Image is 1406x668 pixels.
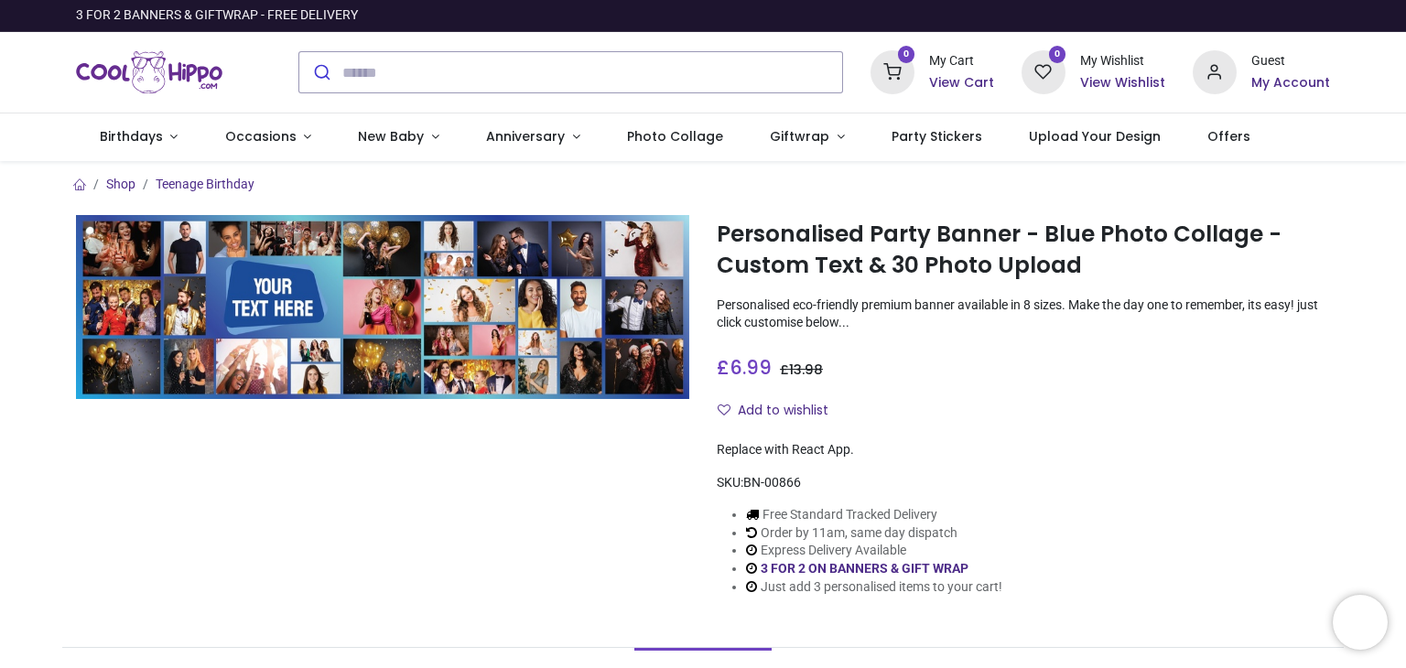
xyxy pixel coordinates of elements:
[76,113,201,161] a: Birthdays
[717,474,1330,492] div: SKU:
[1207,127,1250,145] span: Offers
[156,177,254,191] a: Teenage Birthday
[335,113,463,161] a: New Baby
[946,6,1330,25] iframe: Customer reviews powered by Trustpilot
[718,404,730,416] i: Add to wishlist
[780,361,823,379] span: £
[743,475,801,490] span: BN-00866
[746,542,1002,560] li: Express Delivery Available
[462,113,603,161] a: Anniversary
[100,127,163,145] span: Birthdays
[76,47,222,98] a: Logo of Cool Hippo
[1080,74,1165,92] a: View Wishlist
[730,354,772,381] span: 6.99
[76,215,689,399] img: Personalised Party Banner - Blue Photo Collage - Custom Text & 30 Photo Upload
[770,127,829,145] span: Giftwrap
[717,354,772,381] span: £
[717,219,1330,282] h1: Personalised Party Banner - Blue Photo Collage - Custom Text & 30 Photo Upload
[929,74,994,92] a: View Cart
[1080,52,1165,70] div: My Wishlist
[761,561,968,576] a: 3 FOR 2 ON BANNERS & GIFT WRAP
[299,52,342,92] button: Submit
[358,127,424,145] span: New Baby
[627,127,723,145] span: Photo Collage
[746,113,868,161] a: Giftwrap
[225,127,297,145] span: Occasions
[717,395,844,426] button: Add to wishlistAdd to wishlist
[76,47,222,98] img: Cool Hippo
[1029,127,1161,145] span: Upload Your Design
[892,127,982,145] span: Party Stickers
[898,46,915,63] sup: 0
[1049,46,1066,63] sup: 0
[1333,595,1388,650] iframe: Brevo live chat
[486,127,565,145] span: Anniversary
[1251,52,1330,70] div: Guest
[746,578,1002,597] li: Just add 3 personalised items to your cart!
[717,441,1330,459] div: Replace with React App.
[76,6,358,25] div: 3 FOR 2 BANNERS & GIFTWRAP - FREE DELIVERY
[746,506,1002,524] li: Free Standard Tracked Delivery
[871,64,914,79] a: 0
[929,52,994,70] div: My Cart
[746,524,1002,543] li: Order by 11am, same day dispatch
[717,296,1330,332] p: Personalised eco-friendly premium banner available in 8 sizes. Make the day one to remember, its ...
[201,113,335,161] a: Occasions
[1022,64,1065,79] a: 0
[1251,74,1330,92] a: My Account
[106,177,135,191] a: Shop
[789,361,823,379] span: 13.98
